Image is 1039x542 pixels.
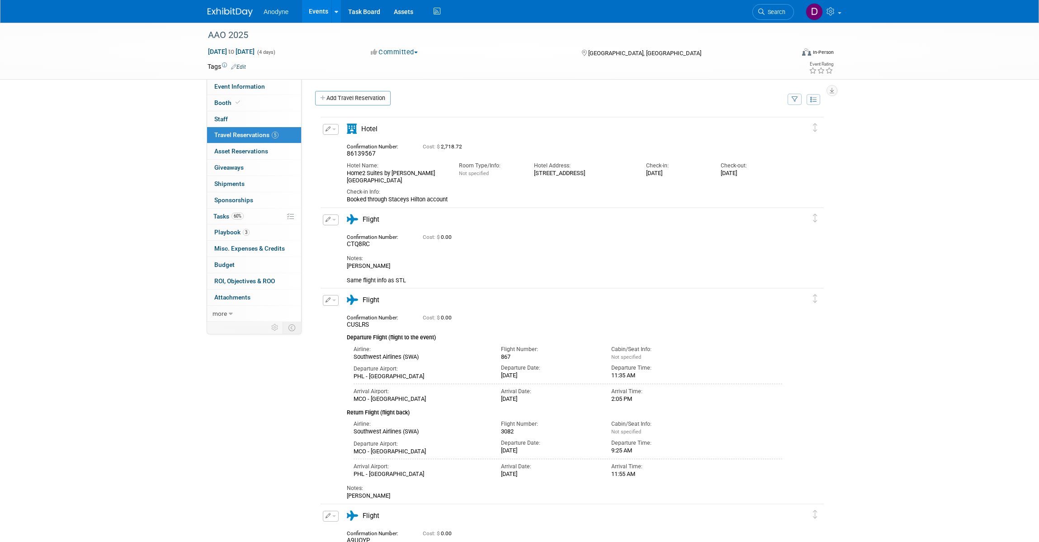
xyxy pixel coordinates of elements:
[813,123,817,132] i: Click and drag to move item
[501,447,598,454] div: [DATE]
[363,296,379,304] span: Flight
[813,510,817,518] i: Click and drag to move item
[283,322,302,333] td: Toggle Event Tabs
[347,240,370,247] span: CTQ8RC
[534,162,633,170] div: Hotel Address:
[207,257,301,273] a: Budget
[459,162,520,170] div: Room Type/Info:
[611,463,708,471] div: Arrival Time:
[423,314,455,321] span: 0.00
[423,530,441,537] span: Cost: $
[207,209,301,224] a: Tasks60%
[611,354,641,360] span: Not specified
[611,372,708,379] div: 11:35 AM
[611,439,708,447] div: Departure Time:
[208,48,255,56] span: [DATE] [DATE]
[354,353,487,361] div: Southwest Airlines (SWA)
[231,64,246,70] a: Edit
[347,295,358,305] i: Flight
[611,420,708,428] div: Cabin/Seat Info:
[347,528,409,537] div: Confirmation Number:
[611,429,641,435] span: Not specified
[423,143,441,150] span: Cost: $
[501,463,598,471] div: Arrival Date:
[256,49,275,55] span: (4 days)
[347,196,782,203] div: Booked through Staceys Hilton account
[347,262,782,284] div: [PERSON_NAME] Same flight info as STL
[347,214,358,224] i: Flight
[213,213,244,220] span: Tasks
[423,234,455,240] span: 0.00
[501,428,598,435] div: 3082
[347,170,445,184] div: Home2 Suites by [PERSON_NAME][GEOGRAPHIC_DATA]
[243,229,250,236] span: 3
[813,294,817,303] i: Click and drag to move item
[347,231,409,240] div: Confirmation Number:
[423,143,466,150] span: 2,718.72
[214,83,265,90] span: Event Information
[214,99,242,106] span: Booth
[214,228,250,236] span: Playbook
[646,170,707,177] div: [DATE]
[611,346,708,353] div: Cabin/Seat Info:
[207,143,301,159] a: Asset Reservations
[741,47,834,61] div: Event Format
[347,328,782,342] div: Departure Flight (flight to the event)
[792,97,798,103] i: Filter by Traveler
[347,492,782,499] div: [PERSON_NAME]
[354,463,487,471] div: Arrival Airport:
[721,170,782,177] div: [DATE]
[459,171,489,176] span: Not specified
[363,215,379,223] span: Flight
[802,48,811,56] img: Format-Inperson.png
[501,353,598,361] div: 867
[611,447,708,454] div: 9:25 AM
[347,403,782,417] div: Return Flight (flight back)
[765,9,785,15] span: Search
[501,364,598,372] div: Departure Date:
[354,346,487,353] div: Airline:
[207,79,301,95] a: Event Information
[214,196,253,204] span: Sponsorships
[267,322,283,333] td: Personalize Event Tab Strip
[347,150,376,157] span: 86139567
[207,95,301,111] a: Booth
[207,290,301,305] a: Attachments
[806,3,823,20] img: Dawn Jozwiak
[214,180,245,187] span: Shipments
[611,395,708,403] div: 2:05 PM
[207,306,301,322] a: more
[534,170,633,177] div: [STREET_ADDRESS]
[501,388,598,395] div: Arrival Date:
[208,8,253,17] img: ExhibitDay
[423,530,455,537] span: 0.00
[207,224,301,240] a: Playbook3
[347,312,409,321] div: Confirmation Number:
[207,273,301,289] a: ROI, Objectives & ROO
[721,162,782,170] div: Check-out:
[423,234,441,240] span: Cost: $
[347,188,782,196] div: Check-in Info:
[812,49,834,56] div: In-Person
[214,261,235,268] span: Budget
[347,141,409,150] div: Confirmation Number:
[611,471,708,478] div: 11:55 AM
[361,125,378,133] span: Hotel
[214,131,279,138] span: Travel Reservations
[214,245,285,252] span: Misc. Expenses & Credits
[207,127,301,143] a: Travel Reservations5
[214,147,268,155] span: Asset Reservations
[809,62,833,67] div: Event Rating
[501,372,598,379] div: [DATE]
[354,388,487,395] div: Arrival Airport:
[315,91,391,105] a: Add Travel Reservation
[227,48,236,55] span: to
[264,8,288,15] span: Anodyne
[588,50,701,57] span: [GEOGRAPHIC_DATA], [GEOGRAPHIC_DATA]
[354,365,487,373] div: Departure Airport:
[501,439,598,447] div: Departure Date:
[354,471,487,478] div: PHL - [GEOGRAPHIC_DATA]
[752,4,794,20] a: Search
[214,115,228,123] span: Staff
[236,100,240,105] i: Booth reservation complete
